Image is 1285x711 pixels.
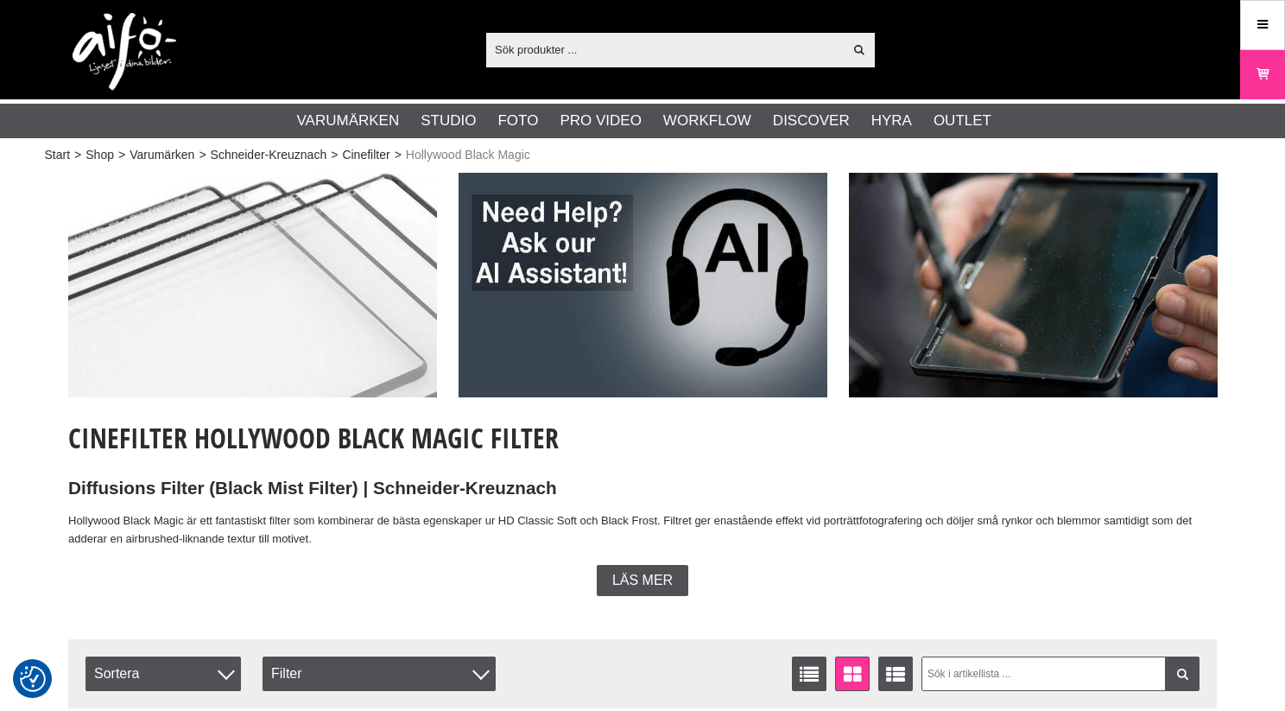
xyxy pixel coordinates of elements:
span: > [74,146,81,164]
a: Listvisning [792,657,826,691]
span: > [331,146,338,164]
a: Utökad listvisning [878,657,913,691]
input: Sök produkter ... [486,36,843,62]
a: Fönstervisning [835,657,870,691]
a: Hyra [871,110,912,132]
a: Schneider-Kreuznach [211,146,327,164]
span: Hollywood Black Magic [406,146,530,164]
a: Outlet [934,110,991,132]
a: Foto [497,110,538,132]
span: > [199,146,206,164]
a: Workflow [663,110,751,132]
img: Annons:009 ban-elin-AIelin-eng.jpg [459,173,827,397]
button: Samtyckesinställningar [20,663,46,695]
span: Sortera [85,657,241,691]
img: logo.png [73,13,176,91]
p: Hollywood Black Magic är ett fantastiskt filter som kombinerar de bästa egenskaper ur HD Classic ... [68,512,1217,549]
a: Start [45,146,71,164]
img: Revisit consent button [20,666,46,692]
a: Pro Video [560,110,641,132]
h2: Diffusions Filter (Black Mist Filter) | Schneider-Kreuznach [68,476,1217,501]
a: Shop [85,146,114,164]
a: Studio [421,110,476,132]
span: > [395,146,402,164]
a: Cinefilter [342,146,389,164]
a: Varumärken [297,110,400,132]
h1: Cinefilter Hollywood Black Magic Filter [68,419,1217,457]
div: Filter [263,657,496,691]
a: Filtrera [1165,657,1200,691]
img: Annons:001 ban-cinefilter-001.jpg [68,173,437,397]
a: Discover [773,110,850,132]
a: Varumärken [130,146,194,164]
span: > [118,146,125,164]
img: Annons:002 ban-cinefilter-002.jpg [849,173,1218,397]
input: Sök i artikellista ... [921,657,1200,691]
span: Läs mer [612,573,673,588]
